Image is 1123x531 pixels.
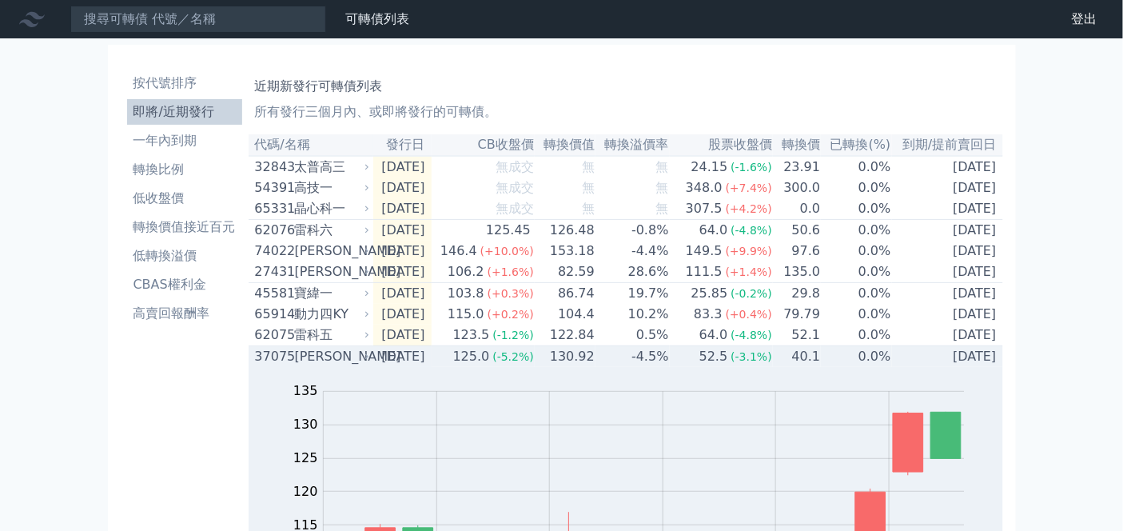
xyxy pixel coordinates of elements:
[683,178,726,198] div: 348.0
[127,70,242,96] a: 按代號排序
[821,220,891,242] td: 0.0%
[656,159,669,174] span: 無
[595,220,670,242] td: -0.8%
[127,218,242,237] li: 轉換價值接近百元
[127,186,242,211] a: 低收盤價
[255,347,291,366] div: 37075
[492,350,534,363] span: (-5.2%)
[821,178,891,198] td: 0.0%
[892,220,1003,242] td: [DATE]
[255,199,291,218] div: 65331
[773,156,821,178] td: 23.91
[127,214,242,240] a: 轉換價值接近百元
[535,346,595,368] td: 130.92
[773,283,821,305] td: 29.8
[295,325,367,345] div: 雷科五
[773,198,821,220] td: 0.0
[726,202,772,215] span: (+4.2%)
[255,178,291,198] div: 54391
[773,304,821,325] td: 79.79
[295,199,367,218] div: 晶心科一
[127,99,242,125] a: 即將/近期發行
[773,241,821,262] td: 97.6
[483,221,534,240] div: 125.45
[345,11,409,26] a: 可轉債列表
[892,198,1003,220] td: [DATE]
[295,221,367,240] div: 雷科六
[249,134,373,156] th: 代碼/名稱
[295,158,367,177] div: 太普高三
[496,201,534,216] span: 無成交
[480,245,534,258] span: (+10.0%)
[595,134,670,156] th: 轉換溢價率
[892,283,1003,305] td: [DATE]
[535,134,595,156] th: 轉換價值
[295,347,367,366] div: [PERSON_NAME]
[691,305,726,324] div: 83.3
[450,347,493,366] div: 125.0
[295,305,367,324] div: 動力四KY
[726,245,772,258] span: (+9.9%)
[656,180,669,195] span: 無
[595,325,670,346] td: 0.5%
[496,180,534,195] span: 無成交
[892,134,1003,156] th: 到期/提前賣回日
[688,158,731,177] div: 24.15
[255,325,291,345] div: 62075
[293,484,318,499] tspan: 120
[696,347,731,366] div: 52.5
[821,325,891,346] td: 0.0%
[582,180,595,195] span: 無
[127,275,242,294] li: CBAS權利金
[726,182,772,194] span: (+7.4%)
[127,160,242,179] li: 轉換比例
[127,128,242,154] a: 一年內到期
[127,272,242,297] a: CBAS權利金
[127,243,242,269] a: 低轉換溢價
[892,241,1003,262] td: [DATE]
[731,329,772,341] span: (-4.8%)
[821,262,891,283] td: 0.0%
[255,77,997,96] h1: 近期新發行可轉債列表
[892,346,1003,368] td: [DATE]
[688,284,731,303] div: 25.85
[773,346,821,368] td: 40.1
[821,283,891,305] td: 0.0%
[444,262,488,281] div: 106.2
[255,262,291,281] div: 27431
[437,242,480,261] div: 146.4
[726,308,772,321] span: (+0.4%)
[255,158,291,177] div: 32843
[373,346,432,368] td: [DATE]
[595,241,670,262] td: -4.4%
[892,262,1003,283] td: [DATE]
[892,304,1003,325] td: [DATE]
[773,220,821,242] td: 50.6
[295,178,367,198] div: 高技一
[373,156,432,178] td: [DATE]
[127,189,242,208] li: 低收盤價
[535,325,595,346] td: 122.84
[731,287,772,300] span: (-0.2%)
[293,417,318,433] tspan: 130
[892,156,1003,178] td: [DATE]
[444,284,488,303] div: 103.8
[773,178,821,198] td: 300.0
[127,304,242,323] li: 高賣回報酬率
[293,384,318,399] tspan: 135
[373,283,432,305] td: [DATE]
[295,284,367,303] div: 寶緯一
[535,220,595,242] td: 126.48
[488,308,534,321] span: (+0.2%)
[595,304,670,325] td: 10.2%
[535,262,595,283] td: 82.59
[255,102,997,122] p: 所有發行三個月內、或即將發行的可轉債。
[731,224,772,237] span: (-4.8%)
[450,325,493,345] div: 123.5
[127,102,242,122] li: 即將/近期發行
[731,350,772,363] span: (-3.1%)
[821,156,891,178] td: 0.0%
[255,305,291,324] div: 65914
[373,262,432,283] td: [DATE]
[373,178,432,198] td: [DATE]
